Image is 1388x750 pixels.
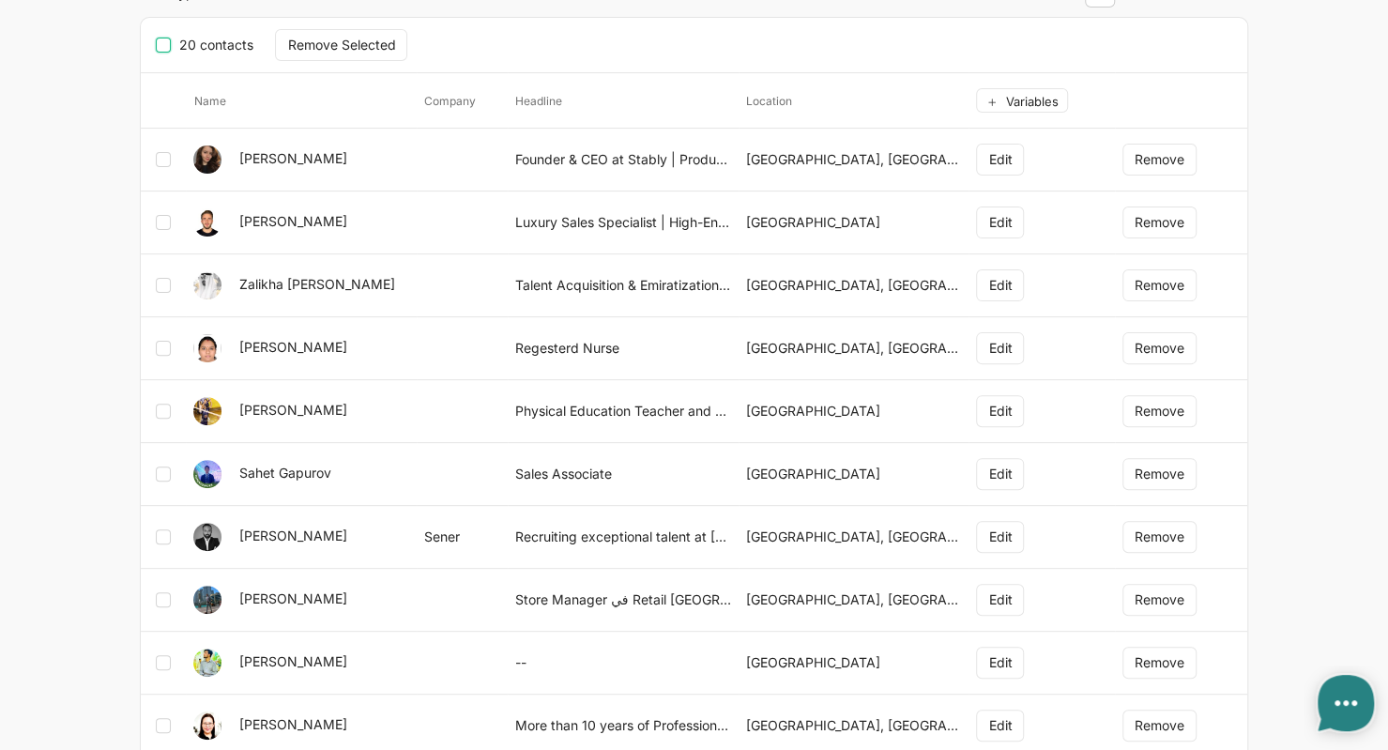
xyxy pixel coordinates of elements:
button: Remove [1122,521,1197,553]
td: [GEOGRAPHIC_DATA] [739,443,969,506]
td: Physical Education Teacher and Sports Coach [508,380,739,443]
button: Remove [1122,269,1197,301]
th: location [739,73,969,129]
button: Edit [976,647,1024,679]
td: [GEOGRAPHIC_DATA], [GEOGRAPHIC_DATA] [739,317,969,380]
button: Edit [976,458,1024,490]
button: Remove Selected [275,29,407,61]
th: headline [508,73,739,129]
th: name [186,73,417,129]
button: Edit [976,332,1024,364]
a: [PERSON_NAME] [238,150,346,166]
a: [PERSON_NAME] [238,339,346,355]
td: -- [508,632,739,695]
td: [GEOGRAPHIC_DATA] [739,380,969,443]
span: Variables [1005,94,1058,109]
td: Luxury Sales Specialist | High-End Timepieces Expert | Delivering Memorable Client Experiences [508,191,739,254]
button: Remove [1122,207,1197,238]
button: Remove [1122,647,1197,679]
td: Regesterd Nurse [508,317,739,380]
button: Edit [976,395,1024,427]
a: [PERSON_NAME] [238,716,346,732]
a: [PERSON_NAME] [238,590,346,606]
button: Remove [1122,144,1197,176]
td: [GEOGRAPHIC_DATA], [GEOGRAPHIC_DATA] [739,569,969,632]
a: [PERSON_NAME] [238,528,346,543]
td: [GEOGRAPHIC_DATA] [739,191,969,254]
td: Talent Acquisition & Emiratization Expert | Shaping the Future of Emirati Talent | Driving Strate... [508,254,739,317]
button: Remove [1122,584,1197,616]
td: [GEOGRAPHIC_DATA], [GEOGRAPHIC_DATA] [739,254,969,317]
td: [GEOGRAPHIC_DATA], [GEOGRAPHIC_DATA] [739,129,969,191]
a: [PERSON_NAME] [238,213,346,229]
td: [GEOGRAPHIC_DATA] [739,632,969,695]
button: Remove [1122,395,1197,427]
a: Sahet Gapurov [238,465,330,481]
label: 20 contacts [156,33,264,57]
button: Remove [1122,332,1197,364]
button: Edit [976,144,1024,176]
a: Zalikha [PERSON_NAME] [238,276,394,292]
button: Edit [976,207,1024,238]
button: Remove [1122,710,1197,742]
td: Store Manager في Retail [GEOGRAPHIC_DATA] [508,569,739,632]
a: [PERSON_NAME] [238,402,346,418]
a: [PERSON_NAME] [238,653,346,669]
td: Founder & CEO at Stably | Product Designer | B2B | B2C | Medtrch [508,129,739,191]
button: Edit [976,584,1024,616]
button: Remove [1122,458,1197,490]
td: [GEOGRAPHIC_DATA], [GEOGRAPHIC_DATA] [739,506,969,569]
button: Edit [976,269,1024,301]
td: Sener [417,506,508,569]
th: company [417,73,508,129]
button: Edit [976,521,1024,553]
td: Sales Associate [508,443,739,506]
button: Variables [976,88,1068,113]
button: Edit [976,710,1024,742]
td: Recruiting exceptional talent at [GEOGRAPHIC_DATA]. [508,506,739,569]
